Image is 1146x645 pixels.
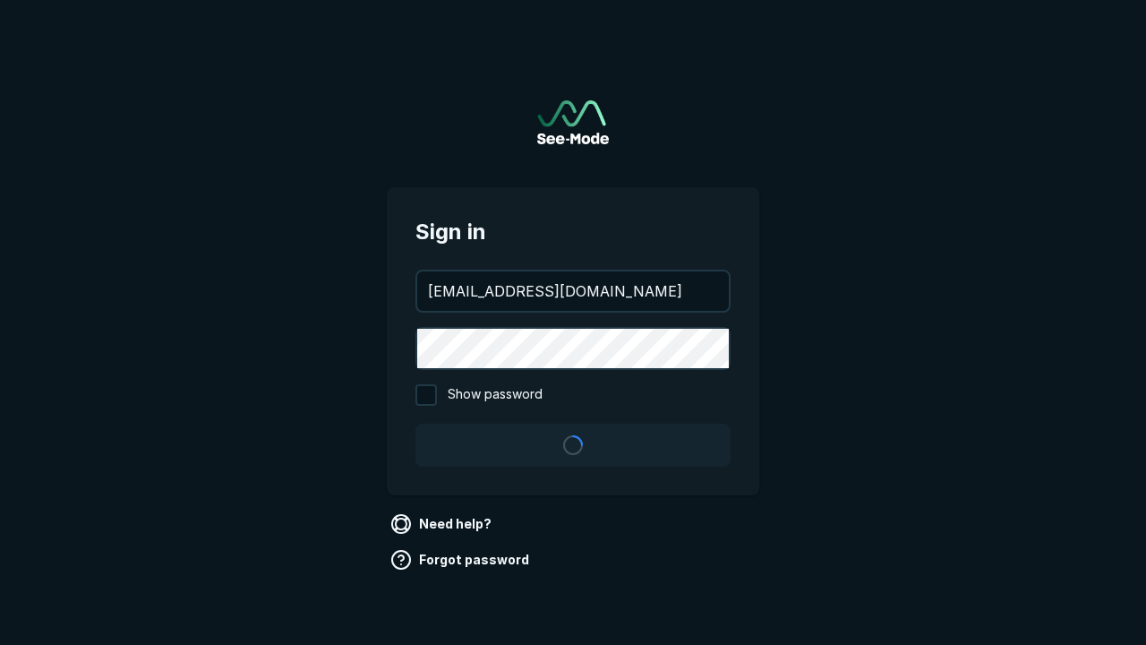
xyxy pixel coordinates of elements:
a: Forgot password [387,546,536,574]
span: Show password [448,384,543,406]
span: Sign in [415,216,731,248]
img: See-Mode Logo [537,100,609,144]
input: your@email.com [417,271,729,311]
a: Need help? [387,510,499,538]
a: Go to sign in [537,100,609,144]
